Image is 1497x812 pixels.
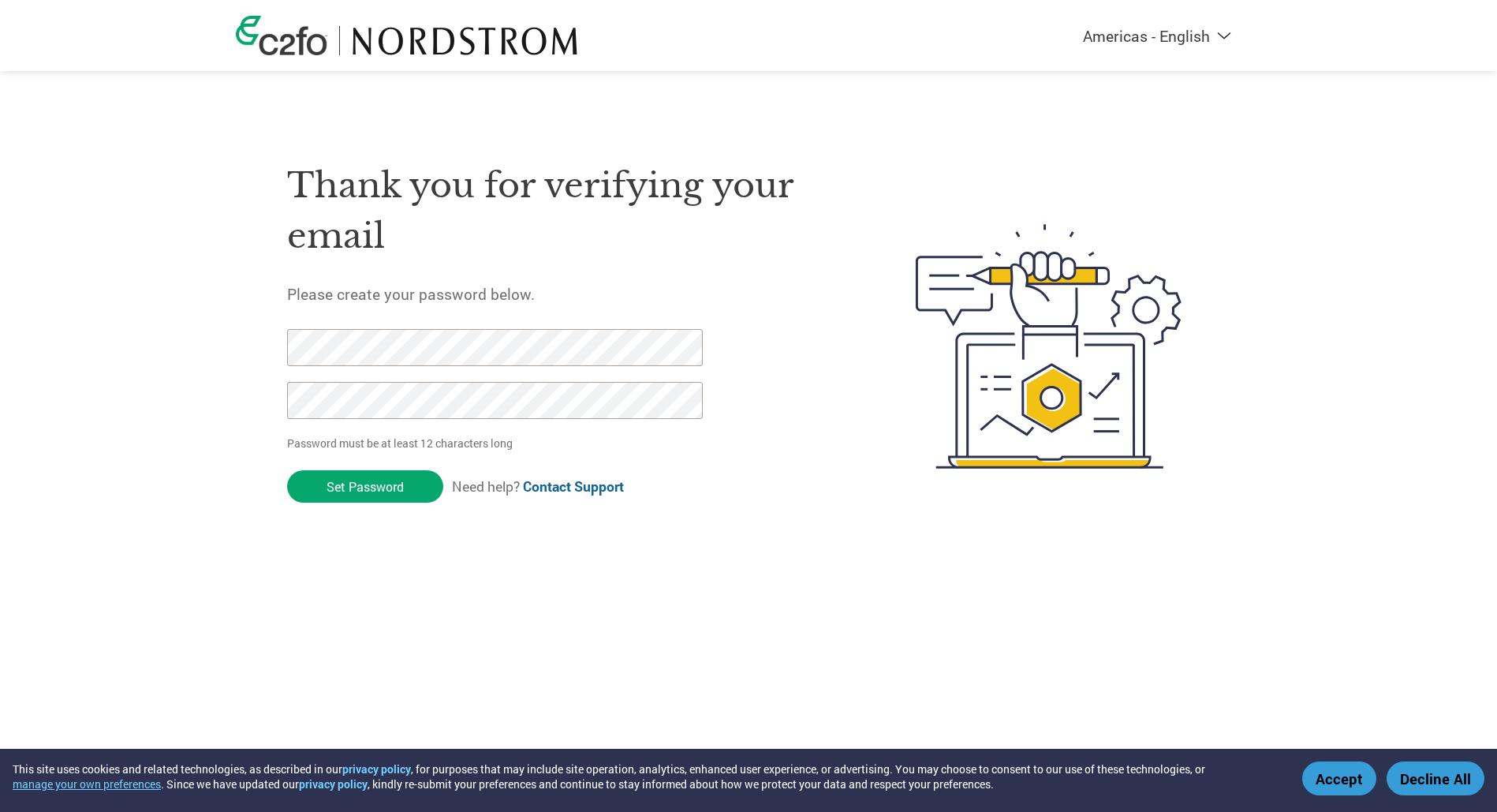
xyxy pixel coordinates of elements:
[287,160,841,262] h1: Thank you for verifying your email
[1387,761,1484,795] button: Decline All
[236,16,327,55] img: c2fo logo
[342,761,411,776] a: privacy policy
[13,776,161,791] button: manage your own preferences
[13,761,1279,791] div: This site uses cookies and related technologies, as described in our , for purposes that may incl...
[1302,761,1376,795] button: Accept
[887,137,1211,556] img: create-password
[287,284,841,304] h5: Please create your password below.
[452,477,624,496] span: Need help?
[523,477,624,496] a: Contact Support
[287,435,708,451] p: Password must be at least 12 characters long
[299,776,368,791] a: privacy policy
[287,470,443,503] input: Set Password
[352,26,578,55] img: Nordstrom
